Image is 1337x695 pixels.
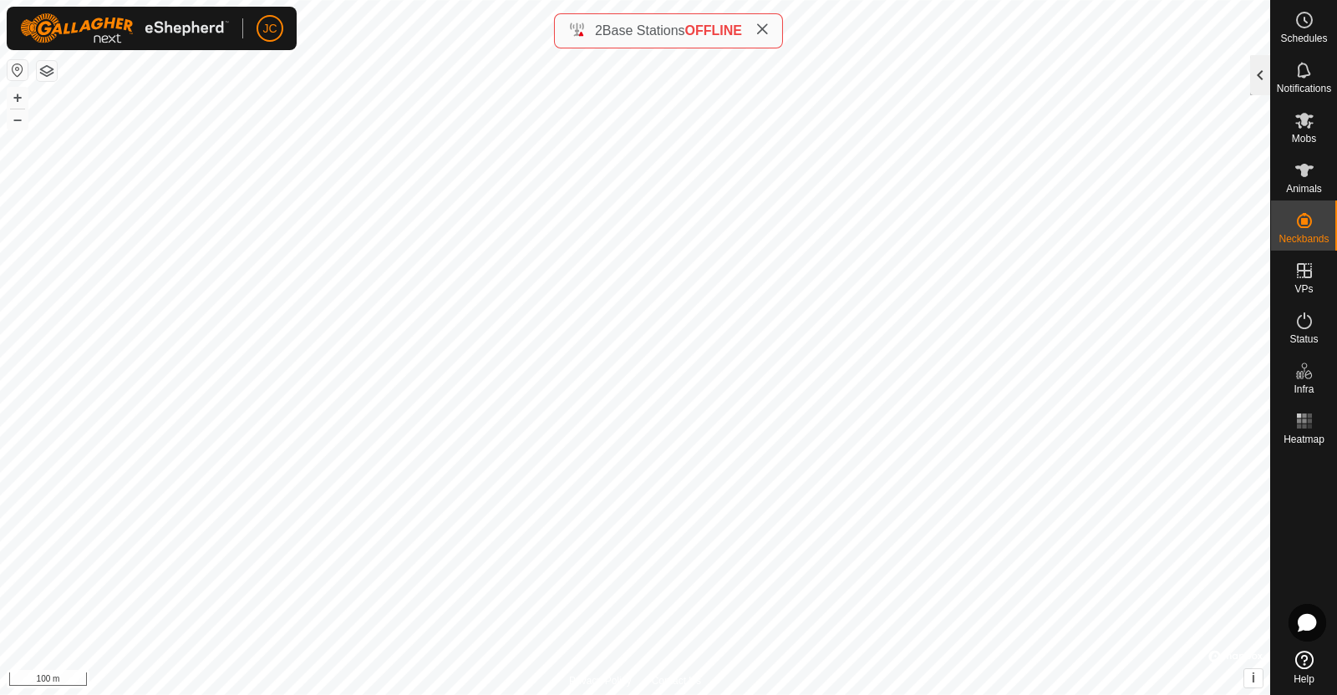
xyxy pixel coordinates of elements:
button: + [8,88,28,108]
span: Base Stations [602,23,685,38]
span: Status [1289,334,1318,344]
span: 2 [595,23,602,38]
span: Heatmap [1284,434,1324,444]
span: Help [1294,674,1314,684]
button: i [1244,669,1263,687]
a: Privacy Policy [569,673,632,688]
button: Reset Map [8,60,28,80]
span: Neckbands [1279,234,1329,244]
span: JC [262,20,277,38]
span: VPs [1294,284,1313,294]
img: Gallagher Logo [20,13,229,43]
a: Contact Us [652,673,701,688]
span: Mobs [1292,134,1316,144]
a: Help [1271,644,1337,691]
span: Notifications [1277,84,1331,94]
span: Infra [1294,384,1314,394]
button: – [8,109,28,129]
span: Schedules [1280,33,1327,43]
span: Animals [1286,184,1322,194]
span: OFFLINE [685,23,742,38]
button: Map Layers [37,61,57,81]
span: i [1252,671,1255,685]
